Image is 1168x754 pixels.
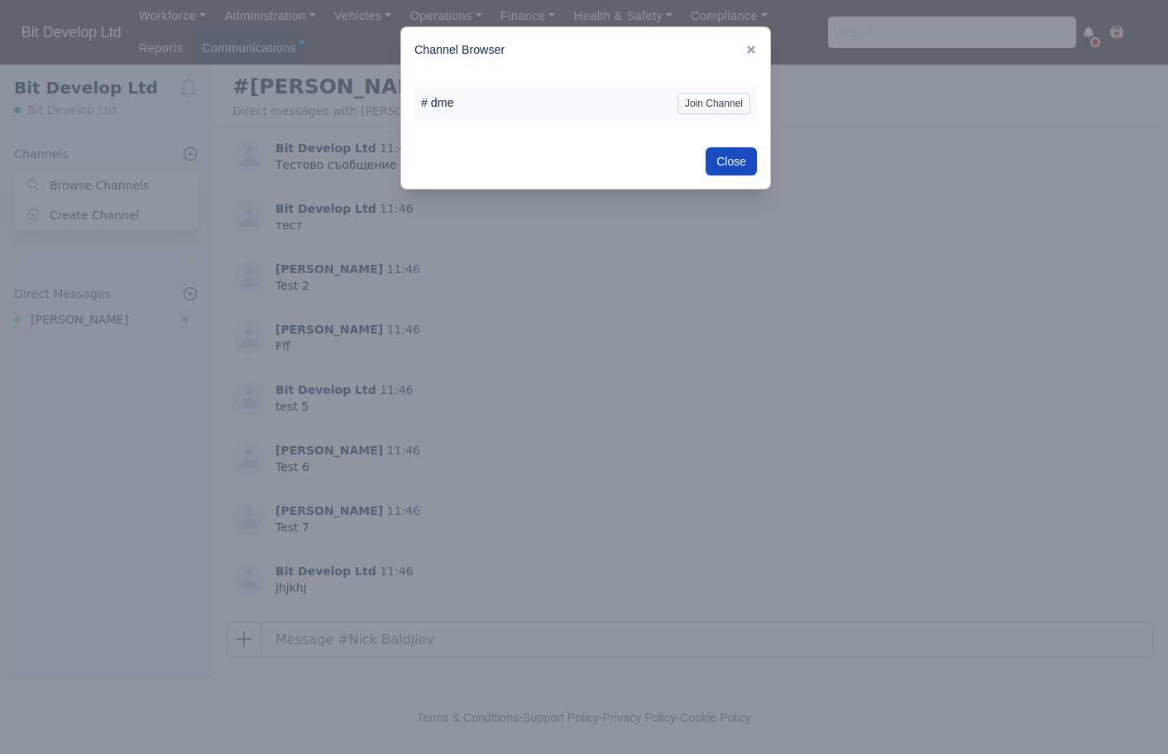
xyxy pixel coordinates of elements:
[401,27,770,73] div: Channel Browser
[870,562,1168,754] iframe: Chat Widget
[677,93,750,114] button: Join Channel
[421,94,454,113] div: # dme
[706,147,757,175] button: Close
